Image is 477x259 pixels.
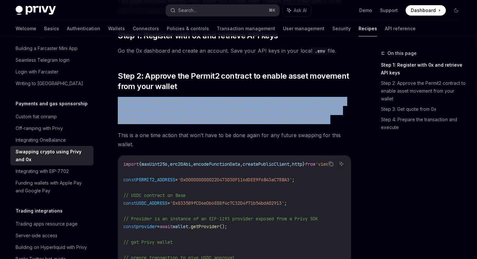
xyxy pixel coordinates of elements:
[451,5,461,16] button: Toggle dark mode
[188,224,191,229] span: .
[283,5,311,16] button: Ask AI
[136,200,167,206] span: USDC_ADDRESS
[133,21,159,36] a: Connectors
[10,134,93,146] a: Integrating OneBalance
[16,21,36,36] a: Welcome
[16,243,87,251] div: Building on Hyperliquid with Privy
[10,146,93,165] a: Swapping crypto using Privy and 0x
[118,71,351,92] span: Step 2: Approve the Permit2 contract to enable asset movement from your wallet
[136,177,175,183] span: PERMIT2_ADDRESS
[302,161,305,167] span: }
[108,21,125,36] a: Wallets
[16,148,90,163] div: Swapping crypto using Privy and 0x
[292,177,295,183] span: ;
[123,200,136,206] span: const
[387,49,417,57] span: On this page
[10,177,93,197] a: Funding wallets with Apple Pay and Google Pay
[385,21,416,36] a: API reference
[157,224,160,229] span: =
[219,224,227,229] span: ();
[16,167,69,175] div: Integrating with EIP-7702
[380,7,398,14] a: Support
[123,239,173,245] span: // get Privy wallet
[16,207,63,215] h5: Trading integrations
[16,56,69,64] div: Seamless Telegram login
[10,241,93,253] a: Building on Hyperliquid with Privy
[160,224,173,229] span: await
[315,161,331,167] span: 'viem'
[16,45,78,52] div: Building a Farcaster Mini App
[16,124,63,132] div: Off-ramping with Privy
[10,165,93,177] a: Integrating with EIP-7702
[381,60,467,78] a: Step 1: Register with 0x and retrieve API keys
[217,21,275,36] a: Transaction management
[123,192,186,198] span: // USDC contract on Base
[10,111,93,123] a: Custom fiat onramp
[170,200,284,206] span: '0x833589fCD6eDb6E08f4c7C32D4f71b54bdA02913'
[16,6,56,15] img: dark logo
[175,177,178,183] span: =
[381,104,467,114] a: Step 3: Get quote from 0x
[359,21,377,36] a: Recipes
[289,161,292,167] span: ,
[67,21,100,36] a: Authentication
[10,43,93,54] a: Building a Farcaster Mini App
[139,161,141,167] span: {
[178,6,196,14] div: Search...
[283,21,324,36] a: User management
[191,161,193,167] span: ,
[167,161,170,167] span: ,
[10,123,93,134] a: Off-ramping with Privy
[16,100,88,108] h5: Payments and gas sponsorship
[381,78,467,104] a: Step 2: Approve the Permit2 contract to enable asset movement from your wallet
[292,161,302,167] span: http
[381,114,467,133] a: Step 4: Prepare the transaction and execute
[178,177,292,183] span: '0x000000000022D473030F116dDEE9F6B43aC78BA3'
[240,161,243,167] span: ,
[123,224,136,229] span: const
[170,161,191,167] span: erc20Abi
[305,161,315,167] span: from
[294,7,307,14] span: Ask AI
[16,80,83,87] div: Writing to [GEOGRAPHIC_DATA]
[10,230,93,241] a: Server-side access
[411,7,436,14] span: Dashboard
[123,216,318,222] span: // Provider is an instance of an EIP-1193 provider exposed from a Privy SDK
[284,200,287,206] span: ;
[359,7,372,14] a: Demo
[243,161,289,167] span: createPublicClient
[10,218,93,230] a: Trading apps resource page
[332,21,351,36] a: Security
[118,131,351,149] span: This is a one time action that won’t have to be done again for any future swapping for this wallet.
[136,224,157,229] span: provider
[16,113,57,121] div: Custom fiat onramp
[16,220,78,228] div: Trading apps resource page
[337,160,346,168] button: Ask AI
[10,54,93,66] a: Seamless Telegram login
[166,5,279,16] button: Search...⌘K
[141,161,167,167] span: maxUint256
[16,68,58,76] div: Login with Farcaster
[167,21,209,36] a: Policies & controls
[406,5,446,16] a: Dashboard
[191,224,219,229] span: getProvider
[173,224,188,229] span: wallet
[16,232,57,240] div: Server-side access
[193,161,240,167] span: encodeFunctionData
[327,160,335,168] button: Copy the contents from the code block
[16,136,66,144] div: Integrating OneBalance
[123,161,139,167] span: import
[118,46,351,55] span: Go the 0x dashboard and create an account. Save your API keys in your local file.
[10,78,93,89] a: Writing to [GEOGRAPHIC_DATA]
[167,200,170,206] span: =
[44,21,59,36] a: Basics
[123,177,136,183] span: const
[16,179,90,195] div: Funding wallets with Apple Pay and Google Pay
[312,47,328,55] code: .env
[269,8,275,13] span: ⌘ K
[118,97,351,124] span: In order to facilitate a sale of USDC, 0x needs to be able to move USDC from your wallet to the b...
[10,66,93,78] a: Login with Farcaster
